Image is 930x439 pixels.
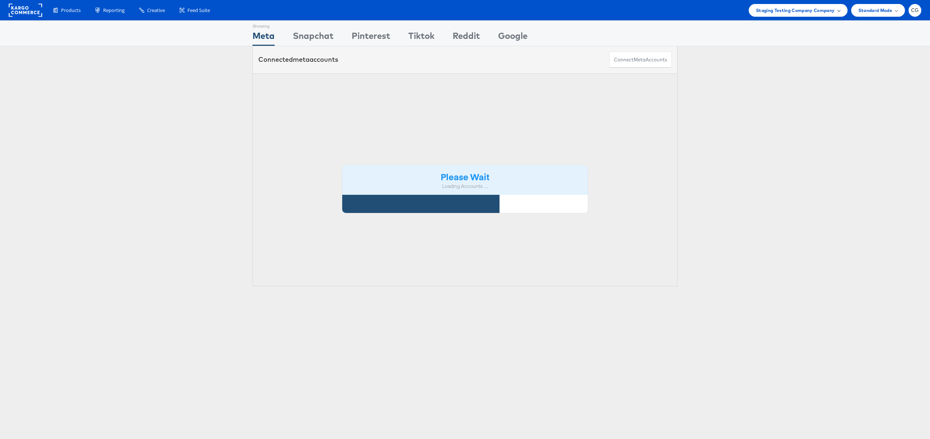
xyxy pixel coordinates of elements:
[453,29,480,46] div: Reddit
[293,29,333,46] div: Snapchat
[609,52,672,68] button: ConnectmetaAccounts
[498,29,527,46] div: Google
[634,56,646,63] span: meta
[103,7,125,14] span: Reporting
[408,29,434,46] div: Tiktok
[352,29,390,46] div: Pinterest
[187,7,210,14] span: Feed Suite
[348,183,582,190] div: Loading Accounts ....
[258,55,338,64] div: Connected accounts
[858,7,892,14] span: Standard Mode
[441,170,489,182] strong: Please Wait
[147,7,165,14] span: Creative
[61,7,81,14] span: Products
[756,7,835,14] span: Staging Testing Company Company
[252,29,275,46] div: Meta
[293,55,310,64] span: meta
[911,8,919,13] span: CG
[252,21,275,29] div: Showing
